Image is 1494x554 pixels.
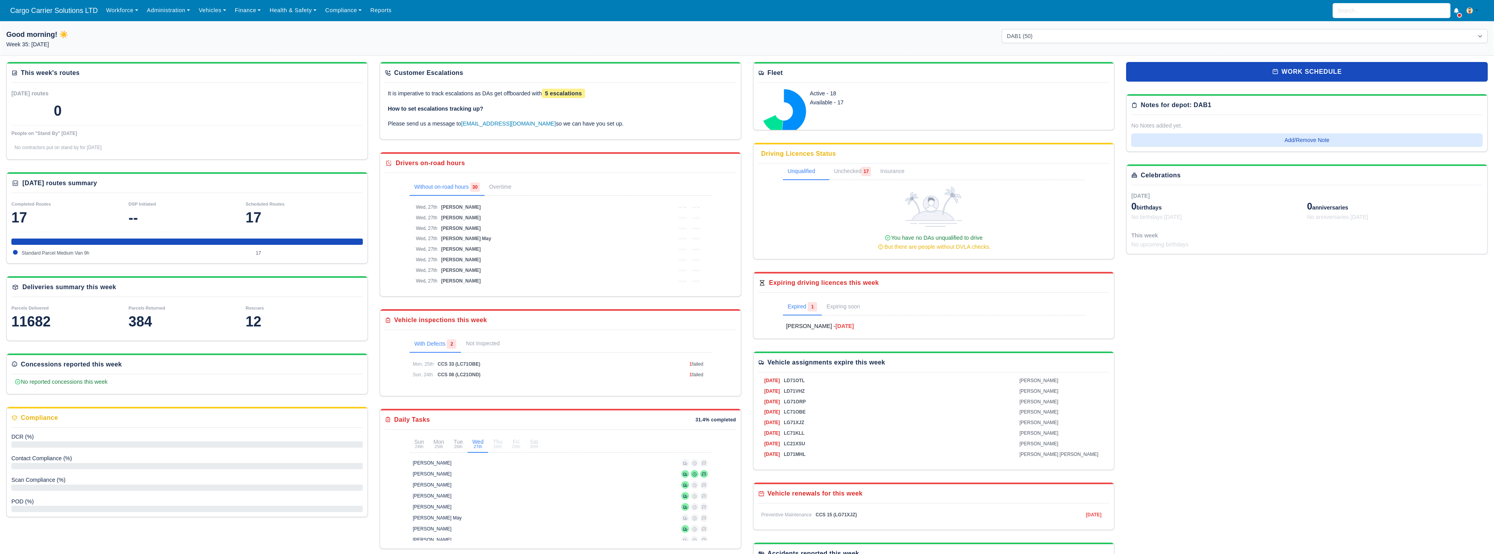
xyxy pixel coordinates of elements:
span: [DATE] [1131,193,1150,199]
span: [DATE] [764,441,780,446]
td: failed [688,370,711,380]
small: Parcels Returned [128,306,165,310]
span: [PERSON_NAME] [441,278,481,284]
a: Compliance [321,3,366,18]
div: [PERSON_NAME] [413,537,452,543]
span: --:-- [679,246,686,252]
div: Available - 17 [810,98,986,107]
a: Finance [230,3,265,18]
div: Active - 18 [810,89,986,98]
span: 30 [470,182,480,192]
div: [PERSON_NAME] [413,493,452,499]
span: No birthdays [DATE] [1131,214,1182,220]
div: [DATE] routes [11,89,187,98]
span: Wed, 27th [416,215,437,221]
span: [PERSON_NAME] [1020,409,1059,415]
div: 12 [245,314,362,330]
span: LG71ORP [784,399,806,405]
span: Wed, 27th [416,257,437,262]
a: work schedule [1126,62,1488,82]
span: [PERSON_NAME] [1020,430,1059,436]
span: No anniversaries [DATE] [1307,214,1368,220]
span: Cargo Carrier Solutions LTD [6,3,102,18]
div: Vehicle renewals for this week [768,489,863,498]
a: Administration [143,3,194,18]
td: 17 [254,248,362,259]
input: Search... [1333,3,1450,18]
span: --:-- [693,215,700,221]
div: Driving Licences Status [761,149,836,159]
div: Celebrations [1141,171,1181,180]
div: 17 [245,210,362,226]
span: [DATE] [764,420,780,425]
small: 28th [493,445,502,449]
span: --:-- [693,236,700,241]
span: No reported concessions this week [15,379,108,385]
div: birthdays [1131,200,1307,213]
span: [PERSON_NAME] [441,204,481,210]
span: [PERSON_NAME] May [441,236,491,241]
div: [PERSON_NAME] May [413,515,462,521]
span: Wed, 27th [416,246,437,252]
span: No contractors put on stand by for [DATE] [15,145,102,150]
div: Delivery Completion Rate [11,497,363,506]
span: LD71MHL [784,452,805,457]
a: Workforce [102,3,143,18]
div: [PERSON_NAME] [413,526,452,532]
span: CCS 33 (LC71OBE) [438,361,481,367]
div: 17 [11,210,128,226]
div: But there are people without DVLA checks. [786,242,1081,251]
span: --:-- [679,257,686,262]
small: 29th [512,445,521,449]
div: Delivery Completion Rate [11,454,363,463]
span: LC71OBE [784,409,805,415]
div: Standard Parcel Medium Van 9h [11,239,363,245]
small: Rescues [245,306,264,310]
a: Unchecked [829,164,876,180]
p: Please send us a message to so we can have you set up. [388,119,733,128]
a: Insurance [876,164,918,180]
span: [PERSON_NAME] [441,257,481,262]
span: [DATE] [764,409,780,415]
span: [PERSON_NAME] [1020,399,1059,405]
div: Fri [512,439,521,449]
span: [DATE] [764,388,780,394]
small: Scheduled Routes [245,202,284,206]
small: 24th [414,445,424,449]
a: Vehicles [194,3,230,18]
span: --:-- [679,236,686,241]
p: How to set escalations tracking up? [388,104,733,113]
span: Standard Parcel Medium Van 9h [22,250,90,256]
span: --:-- [693,246,700,252]
span: Preventive Maintenance [761,512,812,518]
span: [PERSON_NAME] [1020,378,1059,383]
span: Wed, 27th [416,236,437,241]
span: 1 [689,372,692,377]
div: [PERSON_NAME] [413,460,452,466]
span: [DATE] [764,452,780,457]
div: Sun [414,439,424,449]
a: Unqualified [783,164,829,180]
span: LD71OTL [784,378,805,383]
div: 31.4% completed [695,417,736,423]
span: [PERSON_NAME] [441,268,481,273]
div: 384 [128,314,245,330]
span: --:-- [679,226,686,231]
span: No upcoming birthdays [1131,241,1189,248]
div: Drivers on-road hours [396,159,465,168]
span: 2 [447,339,456,349]
div: anniversaries [1307,200,1483,213]
div: Concessions reported this week [21,360,122,369]
span: LG71XJZ [784,420,804,425]
small: Completed Routes [11,202,51,206]
div: No Notes added yet. [1131,121,1483,130]
span: [DATE] [1086,512,1101,518]
span: [DATE] [764,378,780,383]
span: [DATE] [764,399,780,405]
a: Expiring soon [822,299,876,315]
small: 26th [454,445,463,449]
span: --:-- [693,204,700,210]
div: Sat [530,439,538,449]
div: This week's routes [21,68,80,78]
span: --:-- [679,215,686,221]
